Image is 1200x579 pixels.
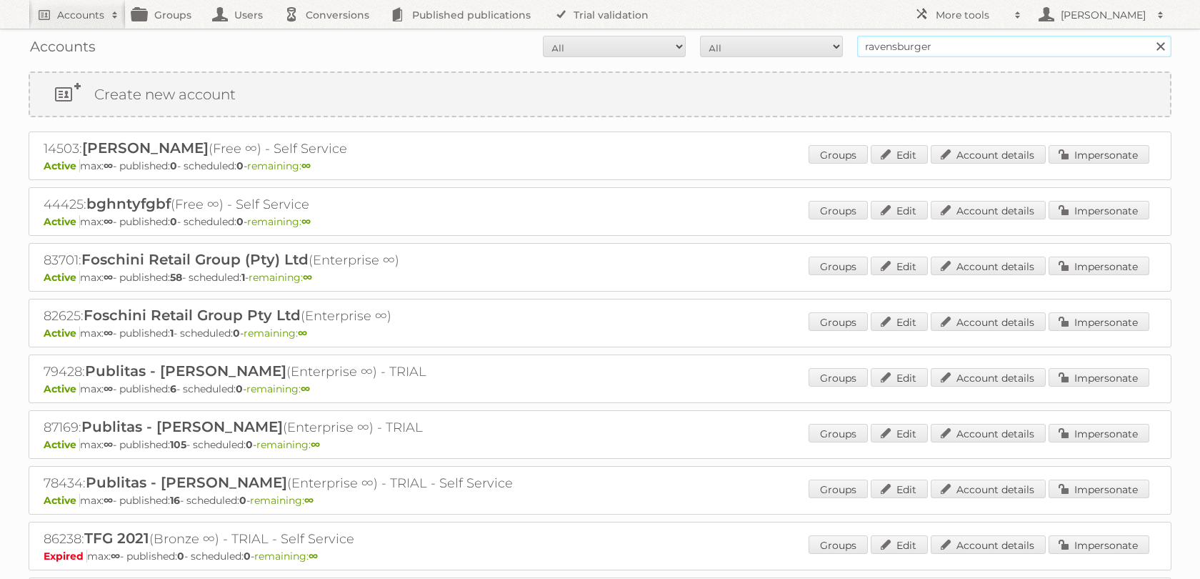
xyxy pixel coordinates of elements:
[44,494,80,507] span: Active
[298,327,307,340] strong: ∞
[236,215,244,228] strong: 0
[170,327,174,340] strong: 1
[82,139,209,157] span: [PERSON_NAME]
[1049,535,1149,554] a: Impersonate
[44,530,544,548] h2: 86238: (Bronze ∞) - TRIAL - Self Service
[931,312,1046,331] a: Account details
[44,327,80,340] span: Active
[809,480,868,498] a: Groups
[44,195,544,214] h2: 44425: (Free ∞) - Self Service
[301,215,311,228] strong: ∞
[931,424,1046,442] a: Account details
[1049,312,1149,331] a: Impersonate
[871,201,928,219] a: Edit
[170,215,177,228] strong: 0
[936,8,1007,22] h2: More tools
[44,438,80,451] span: Active
[309,550,318,563] strong: ∞
[931,368,1046,387] a: Account details
[1049,145,1149,164] a: Impersonate
[236,382,243,395] strong: 0
[57,8,104,22] h2: Accounts
[84,530,149,547] span: TFG 2021
[244,550,251,563] strong: 0
[871,480,928,498] a: Edit
[871,312,928,331] a: Edit
[246,382,310,395] span: remaining:
[871,368,928,387] a: Edit
[931,201,1046,219] a: Account details
[44,382,80,395] span: Active
[44,327,1156,340] p: max: - published: - scheduled: -
[44,139,544,158] h2: 14503: (Free ∞) - Self Service
[104,327,113,340] strong: ∞
[311,438,320,451] strong: ∞
[170,494,180,507] strong: 16
[86,474,287,491] span: Publitas - [PERSON_NAME]
[931,480,1046,498] a: Account details
[177,550,184,563] strong: 0
[244,327,307,340] span: remaining:
[170,271,182,284] strong: 58
[1049,368,1149,387] a: Impersonate
[931,257,1046,275] a: Account details
[44,382,1156,395] p: max: - published: - scheduled: -
[871,424,928,442] a: Edit
[111,550,120,563] strong: ∞
[809,368,868,387] a: Groups
[809,312,868,331] a: Groups
[809,201,868,219] a: Groups
[104,438,113,451] strong: ∞
[44,159,80,172] span: Active
[809,145,868,164] a: Groups
[44,271,1156,284] p: max: - published: - scheduled: -
[809,424,868,442] a: Groups
[246,438,253,451] strong: 0
[871,535,928,554] a: Edit
[44,307,544,325] h2: 82625: (Enterprise ∞)
[104,271,113,284] strong: ∞
[1049,201,1149,219] a: Impersonate
[44,215,80,228] span: Active
[81,418,283,435] span: Publitas - [PERSON_NAME]
[170,438,186,451] strong: 105
[239,494,246,507] strong: 0
[241,271,245,284] strong: 1
[86,195,171,212] span: bghntyfgbf
[303,271,312,284] strong: ∞
[44,494,1156,507] p: max: - published: - scheduled: -
[809,257,868,275] a: Groups
[809,535,868,554] a: Groups
[30,73,1170,116] a: Create new account
[104,215,113,228] strong: ∞
[931,145,1046,164] a: Account details
[85,362,286,380] span: Publitas - [PERSON_NAME]
[256,438,320,451] span: remaining:
[81,251,309,268] span: Foschini Retail Group (Pty) Ltd
[44,418,544,437] h2: 87169: (Enterprise ∞) - TRIAL
[250,494,314,507] span: remaining:
[44,159,1156,172] p: max: - published: - scheduled: -
[170,382,176,395] strong: 6
[1049,257,1149,275] a: Impersonate
[1049,424,1149,442] a: Impersonate
[304,494,314,507] strong: ∞
[247,215,311,228] span: remaining:
[44,550,87,563] span: Expired
[236,159,244,172] strong: 0
[44,474,544,493] h2: 78434: (Enterprise ∞) - TRIAL - Self Service
[254,550,318,563] span: remaining:
[871,145,928,164] a: Edit
[1057,8,1150,22] h2: [PERSON_NAME]
[84,307,301,324] span: Foschini Retail Group Pty Ltd
[931,535,1046,554] a: Account details
[233,327,240,340] strong: 0
[247,159,311,172] span: remaining:
[104,159,113,172] strong: ∞
[44,550,1156,563] p: max: - published: - scheduled: -
[44,271,80,284] span: Active
[301,159,311,172] strong: ∞
[44,438,1156,451] p: max: - published: - scheduled: -
[104,494,113,507] strong: ∞
[1049,480,1149,498] a: Impersonate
